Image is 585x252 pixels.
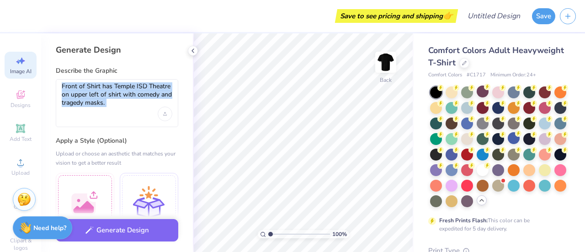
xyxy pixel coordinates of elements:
div: Back [380,76,392,84]
div: Upload image [158,107,172,121]
span: Designs [11,102,31,109]
span: 👉 [443,10,453,21]
textarea: Front of Shirt has Temple ISD Theatre on upper left of shirt with comedy and tragedy masks. [62,82,172,107]
span: # C1717 [467,71,486,79]
span: Minimum Order: 24 + [490,71,536,79]
strong: Need help? [33,224,66,232]
img: Back [377,53,395,71]
span: Add Text [10,135,32,143]
label: Describe the Graphic [56,66,178,75]
div: Generate Design [56,44,178,55]
button: Generate Design [56,219,178,241]
span: Clipart & logos [5,237,37,252]
span: Comfort Colors Adult Heavyweight T-Shirt [428,45,564,68]
div: Save to see pricing and shipping [337,9,456,23]
button: Save [532,8,555,24]
input: Untitled Design [460,7,527,25]
span: 100 % [332,230,347,238]
div: This color can be expedited for 5 day delivery. [439,216,552,233]
span: Comfort Colors [428,71,462,79]
label: Apply a Style (Optional) [56,136,178,145]
strong: Fresh Prints Flash: [439,217,488,224]
span: Upload [11,169,30,177]
div: Upload or choose an aesthetic that matches your vision to get a better result [56,149,178,167]
span: Image AI [10,68,32,75]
